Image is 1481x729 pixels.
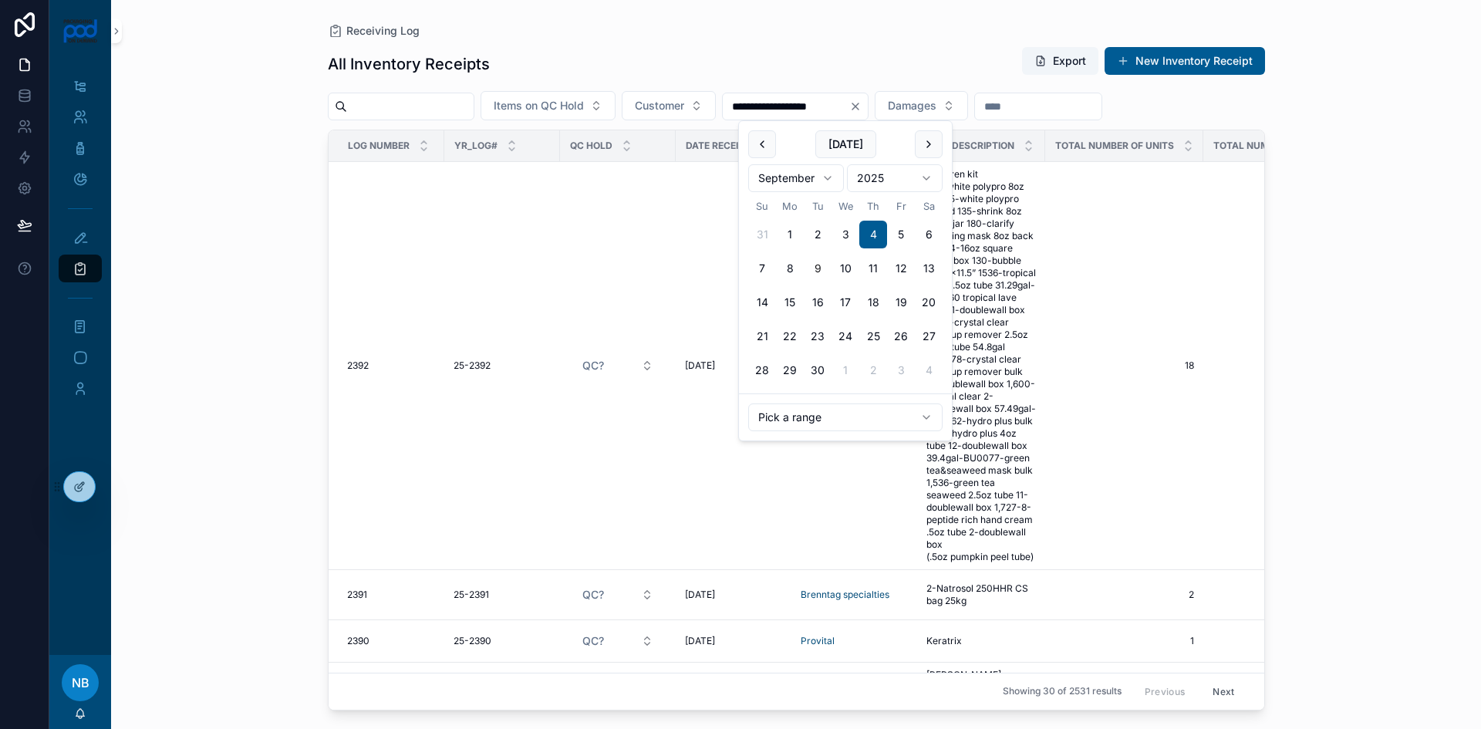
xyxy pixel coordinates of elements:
[801,589,908,601] a: Brenntag specialties
[1054,635,1194,647] a: 1
[748,221,776,248] button: Sunday, August 31st, 2025
[328,53,490,75] h1: All Inventory Receipts
[570,352,666,380] button: Select Button
[832,221,859,248] button: Wednesday, September 3rd, 2025
[776,198,804,214] th: Monday
[887,255,915,282] button: Friday, September 12th, 2025
[481,91,616,120] button: Select Button
[926,635,1036,647] a: Keratrix
[1213,589,1355,601] a: 2
[859,255,887,282] button: Thursday, September 11th, 2025
[927,140,1014,152] span: Item Description
[832,198,859,214] th: Wednesday
[348,140,410,152] span: Log Number
[776,322,804,350] button: Monday, September 22nd, 2025
[622,91,716,120] button: Select Button
[859,221,887,248] button: Thursday, September 4th, 2025, selected
[685,635,715,647] span: [DATE]
[875,91,968,120] button: Select Button
[347,589,435,601] a: 2391
[454,635,551,647] a: 25-2390
[801,635,908,647] a: Provital
[915,356,943,384] button: Saturday, October 4th, 2025
[685,589,715,601] span: [DATE]
[685,589,782,601] a: [DATE]
[832,289,859,316] button: Wednesday, September 17th, 2025
[347,359,435,372] a: 2392
[776,221,804,248] button: Monday, September 1st, 2025
[859,356,887,384] button: Thursday, October 2nd, 2025
[776,255,804,282] button: Monday, September 8th, 2025
[72,673,89,692] span: NB
[926,582,1036,607] a: 2-Natrosol 250HHR CS bag 25kg
[1213,359,1355,372] a: 28
[1055,140,1174,152] span: Total Number of Units
[915,289,943,316] button: Saturday, September 20th, 2025
[454,589,489,601] span: 25-2391
[915,221,943,248] button: Saturday, September 6th, 2025
[859,198,887,214] th: Thursday
[635,98,684,113] span: Customer
[570,140,612,152] span: QC Hold
[804,322,832,350] button: Tuesday, September 23rd, 2025
[887,289,915,316] button: Friday, September 19th, 2025
[454,359,551,372] a: 25-2392
[685,635,782,647] a: [DATE]
[832,322,859,350] button: Wednesday, September 24th, 2025
[748,255,776,282] button: Sunday, September 7th, 2025
[346,23,420,39] span: Receiving Log
[685,359,715,372] span: [DATE]
[748,198,776,214] th: Sunday
[832,356,859,384] button: Wednesday, October 1st, 2025
[569,351,666,380] a: Select Button
[62,19,99,43] img: App logo
[776,356,804,384] button: Monday, September 29th, 2025
[801,635,835,647] a: Provital
[1003,686,1122,698] span: Showing 30 of 2531 results
[804,198,832,214] th: Tuesday
[454,589,551,601] a: 25-2391
[887,221,915,248] button: Friday, September 5th, 2025
[776,289,804,316] button: Monday, September 15th, 2025
[926,635,962,647] span: Keratrix
[859,322,887,350] button: Thursday, September 25th, 2025
[748,322,776,350] button: Sunday, September 21st, 2025
[887,322,915,350] button: Friday, September 26th, 2025
[801,589,889,601] a: Brenntag specialties
[748,289,776,316] button: Sunday, September 14th, 2025
[1054,589,1194,601] a: 2
[1022,47,1098,75] button: Export
[1054,359,1194,372] a: 18
[887,356,915,384] button: Friday, October 3rd, 2025
[49,62,111,423] div: scrollable content
[569,580,666,609] a: Select Button
[849,100,868,113] button: Clear
[686,140,757,152] span: Date Received
[748,198,943,384] table: September 2025
[569,626,666,656] a: Select Button
[454,140,498,152] span: YR_LOG#
[347,589,367,601] span: 2391
[887,198,915,214] th: Friday
[804,289,832,316] button: Tuesday, September 16th, 2025
[859,289,887,316] button: Thursday, September 18th, 2025
[454,359,491,372] span: 25-2392
[926,168,1036,563] a: Epicuren kit 120-white polypro 8oz jar 125-white ploypro 8oz lid 135-shrink 8oz mask jar 180-clar...
[748,403,943,431] button: Relative time
[915,255,943,282] button: Saturday, September 13th, 2025
[454,635,491,647] span: 25-2390
[832,255,859,282] button: Wednesday, September 10th, 2025
[1105,47,1265,75] button: New Inventory Receipt
[1213,635,1355,647] a: 1
[570,581,666,609] button: Select Button
[347,635,435,647] a: 2390
[1202,680,1245,704] button: Next
[804,255,832,282] button: Today, Tuesday, September 9th, 2025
